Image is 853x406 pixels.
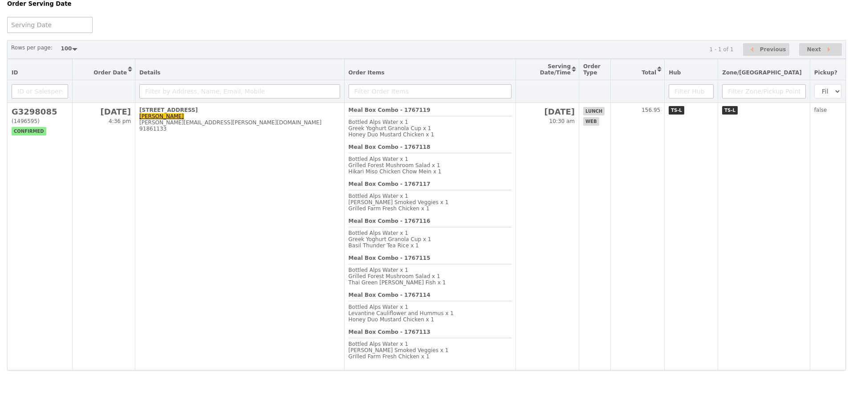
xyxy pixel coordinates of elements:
span: Honey Duo Mustard Chicken x 1 [349,316,435,323]
span: Bottled Alps Water x 1 [349,267,408,273]
div: 1 - 1 of 1 [709,46,733,53]
span: Details [139,70,160,76]
span: ID [12,70,18,76]
b: Meal Box Combo - 1767117 [349,181,431,187]
div: 91861133 [139,126,340,132]
input: Filter by Address, Name, Email, Mobile [139,84,340,98]
a: [PERSON_NAME] [139,113,184,119]
h2: [DATE] [520,107,575,116]
span: false [814,107,827,113]
span: Next [807,44,821,55]
b: Meal Box Combo - 1767116 [349,218,431,224]
span: Grilled Forest Mushroom Salad x 1 [349,273,440,279]
b: Meal Box Combo - 1767114 [349,292,431,298]
h2: [DATE] [77,107,131,116]
span: [PERSON_NAME] Smoked Veggies x 1 [349,199,449,205]
b: Meal Box Combo - 1767113 [349,329,431,335]
span: Grilled Forest Mushroom Salad x 1 [349,162,440,168]
div: (1496595) [12,118,68,124]
span: Hub [669,70,681,76]
div: [PERSON_NAME][EMAIL_ADDRESS][PERSON_NAME][DOMAIN_NAME] [139,119,340,126]
span: Bottled Alps Water x 1 [349,230,408,236]
span: [PERSON_NAME] Smoked Veggies x 1 [349,347,449,353]
span: Pickup? [814,70,837,76]
span: Grilled Farm Fresh Chicken x 1 [349,205,430,212]
span: Basil Thunder Tea Rice x 1 [349,242,419,249]
span: Hikari Miso Chicken Chow Mein x 1 [349,168,442,175]
b: Meal Box Combo - 1767119 [349,107,431,113]
span: Honey Duo Mustard Chicken x 1 [349,131,435,138]
span: Grilled Farm Fresh Chicken x 1 [349,353,430,360]
span: Bottled Alps Water x 1 [349,156,408,162]
h5: Order Serving Date [7,0,138,7]
span: lunch [583,107,605,115]
input: Filter Hub [669,84,714,98]
span: Order Items [349,70,385,76]
label: Rows per page: [11,43,53,52]
h2: G3298085 [12,107,68,116]
span: Bottled Alps Water x 1 [349,193,408,199]
input: Filter Order Items [349,84,512,98]
span: 156.95 [642,107,660,113]
span: Bottled Alps Water x 1 [349,304,408,310]
span: TS-L [722,106,738,115]
span: Bottled Alps Water x 1 [349,341,408,347]
span: 10:30 am [549,118,575,124]
span: Thai Green [PERSON_NAME] Fish x 1 [349,279,446,286]
span: 4:36 pm [109,118,131,124]
b: Meal Box Combo - 1767115 [349,255,431,261]
input: Serving Date [7,17,93,33]
button: Next [799,43,842,56]
span: Greek Yoghurt Granola Cup x 1 [349,236,431,242]
span: Greek Yoghurt Granola Cup x 1 [349,125,431,131]
span: confirmed [12,127,46,135]
span: web [583,117,599,126]
span: Zone/[GEOGRAPHIC_DATA] [722,70,802,76]
span: TS-L [669,106,684,115]
button: Previous [743,43,789,56]
span: Levantine Cauliflower and Hummus x 1 [349,310,454,316]
span: Order Type [583,63,601,76]
b: Meal Box Combo - 1767118 [349,144,431,150]
input: ID or Salesperson name [12,84,68,98]
input: Filter Zone/Pickup Point [722,84,806,98]
span: Previous [760,44,786,55]
span: Bottled Alps Water x 1 [349,119,408,125]
div: [STREET_ADDRESS] [139,107,340,113]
